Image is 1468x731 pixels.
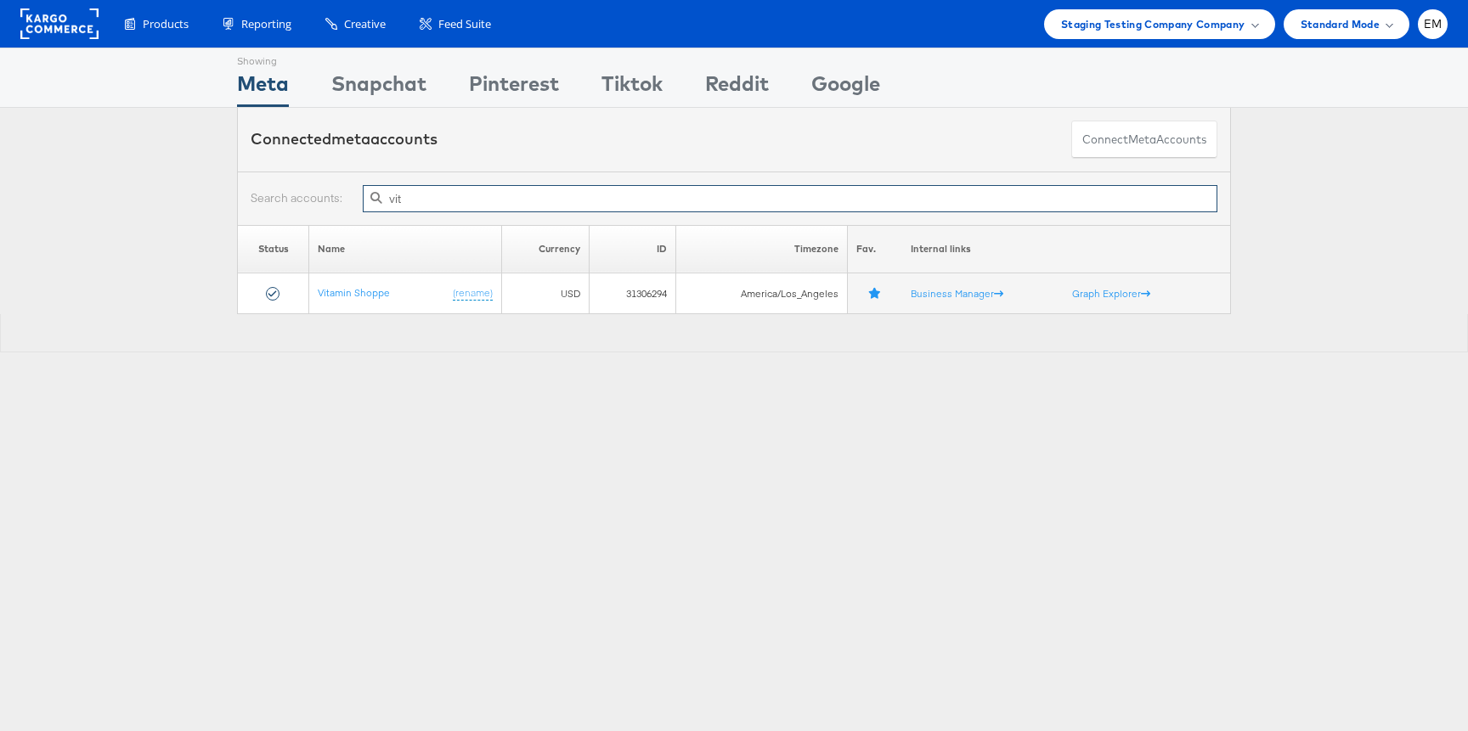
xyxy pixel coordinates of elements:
[237,48,289,69] div: Showing
[309,225,501,273] th: Name
[331,69,426,107] div: Snapchat
[601,69,663,107] div: Tiktok
[590,225,676,273] th: ID
[1071,121,1217,159] button: ConnectmetaAccounts
[344,16,386,32] span: Creative
[1424,19,1443,30] span: EM
[238,225,309,273] th: Status
[363,185,1217,212] input: Filter
[438,16,491,32] span: Feed Suite
[453,286,493,301] a: (rename)
[241,16,291,32] span: Reporting
[676,225,847,273] th: Timezone
[1301,15,1380,33] span: Standard Mode
[331,129,370,149] span: meta
[1061,15,1245,33] span: Staging Testing Company Company
[501,225,590,273] th: Currency
[237,69,289,107] div: Meta
[501,273,590,314] td: USD
[705,69,769,107] div: Reddit
[911,287,1003,300] a: Business Manager
[1072,287,1150,300] a: Graph Explorer
[590,273,676,314] td: 31306294
[318,286,390,299] a: Vitamin Shoppe
[811,69,880,107] div: Google
[251,128,438,150] div: Connected accounts
[676,273,847,314] td: America/Los_Angeles
[1128,132,1156,148] span: meta
[143,16,189,32] span: Products
[469,69,559,107] div: Pinterest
